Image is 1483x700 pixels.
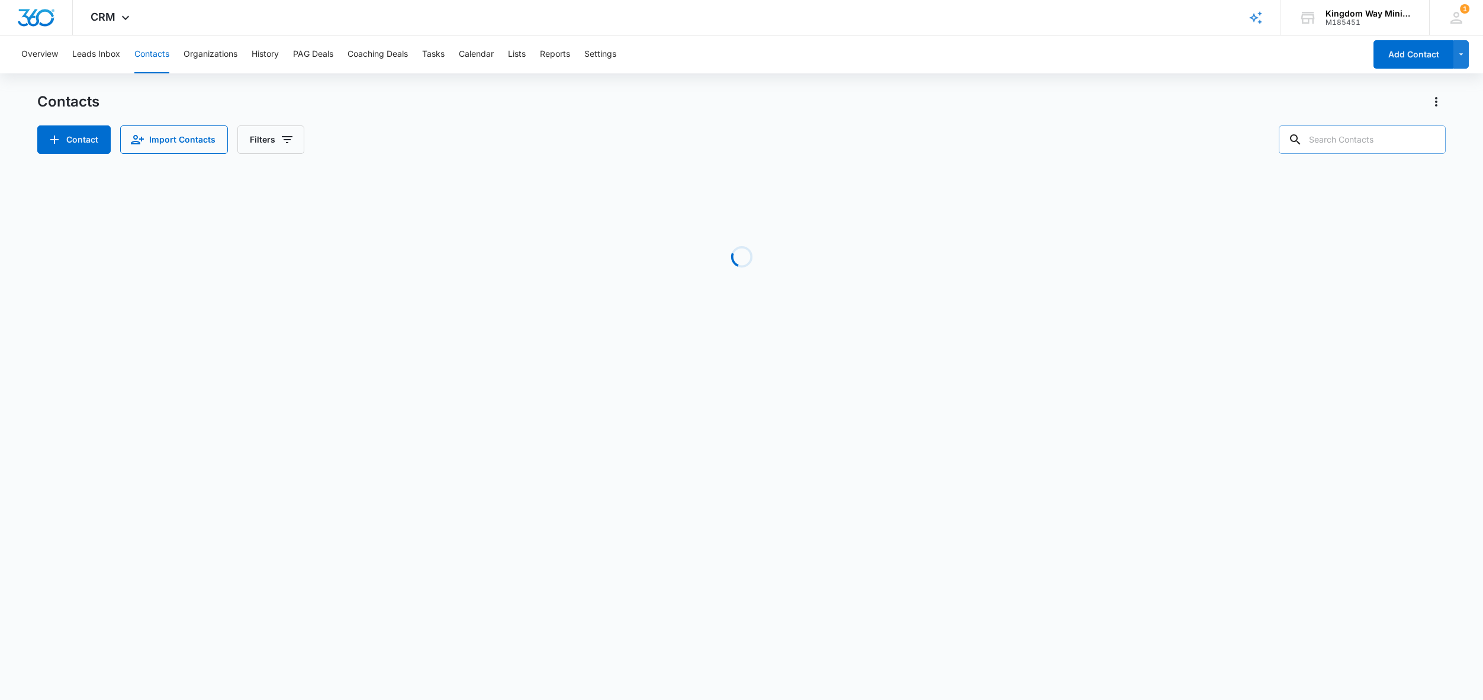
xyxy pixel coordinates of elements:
span: CRM [91,11,115,23]
button: Reports [540,36,570,73]
button: Organizations [184,36,237,73]
div: account id [1326,18,1412,27]
button: History [252,36,279,73]
button: Import Contacts [120,125,228,154]
button: Leads Inbox [72,36,120,73]
input: Search Contacts [1279,125,1446,154]
button: PAG Deals [293,36,333,73]
button: Calendar [459,36,494,73]
span: 1 [1460,4,1469,14]
button: Lists [508,36,526,73]
button: Settings [584,36,616,73]
div: account name [1326,9,1412,18]
button: Filters [237,125,304,154]
button: Contacts [134,36,169,73]
button: Coaching Deals [348,36,408,73]
button: Add Contact [37,125,111,154]
button: Overview [21,36,58,73]
button: Tasks [422,36,445,73]
button: Add Contact [1373,40,1453,69]
button: Actions [1427,92,1446,111]
h1: Contacts [37,93,99,111]
div: notifications count [1460,4,1469,14]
